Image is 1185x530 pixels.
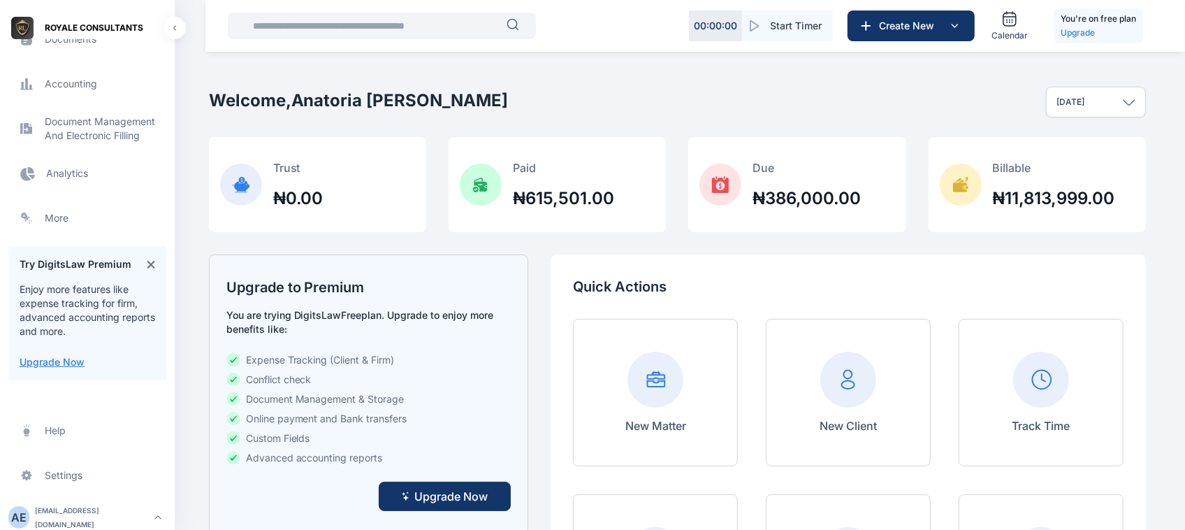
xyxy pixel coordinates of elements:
a: more [8,201,166,235]
span: Online payment and Bank transfers [246,412,407,426]
a: Upgrade Now [20,356,85,368]
span: Document Management & Storage [246,392,405,406]
span: Expense Tracking (Client & Firm) [246,353,395,367]
button: Create New [848,10,975,41]
button: Upgrade Now [379,482,511,511]
p: [DATE] [1056,96,1084,108]
a: Calendar [986,5,1033,47]
h4: Try DigitsLaw Premium [20,257,131,271]
p: You are trying DigitsLaw Free plan. Upgrade to enjoy more benefits like: [226,308,511,336]
p: Trust [273,159,323,176]
p: New Client [820,417,877,434]
p: Due [753,159,861,176]
p: Quick Actions [573,277,1124,296]
span: Create New [873,19,946,33]
p: Paid [513,159,614,176]
a: accounting [8,67,166,101]
span: Custom Fields [246,431,310,445]
a: help [8,414,166,447]
h2: ₦386,000.00 [753,187,861,210]
p: Track Time [1012,417,1070,434]
p: New Matter [625,417,686,434]
span: ROYALE CONSULTANTS [45,21,143,35]
p: Enjoy more features like expense tracking for firm, advanced accounting reports and more. [20,282,155,338]
h5: You're on free plan [1061,12,1136,26]
p: 00 : 00 : 00 [694,19,737,33]
h2: ₦0.00 [273,187,323,210]
span: Advanced accounting reports [246,451,383,465]
span: Start Timer [770,19,822,33]
h2: Welcome, Anatoria [PERSON_NAME] [209,89,509,112]
span: Calendar [991,30,1028,41]
span: Upgrade Now [414,488,488,505]
a: Document Management And Electronic Filling [8,112,166,145]
h2: Upgrade to Premium [226,278,511,297]
span: Conflict check [246,373,312,387]
a: documents [8,22,166,56]
h2: ₦11,813,999.00 [993,187,1115,210]
h2: ₦615,501.00 [513,187,614,210]
a: Analytics [8,157,166,190]
button: Start Timer [742,10,833,41]
button: AE [8,506,29,529]
a: settings [8,459,166,492]
a: Upgrade [1061,26,1136,40]
button: Upgrade Now [20,355,85,369]
div: A E [8,509,29,526]
p: Billable [993,159,1115,176]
